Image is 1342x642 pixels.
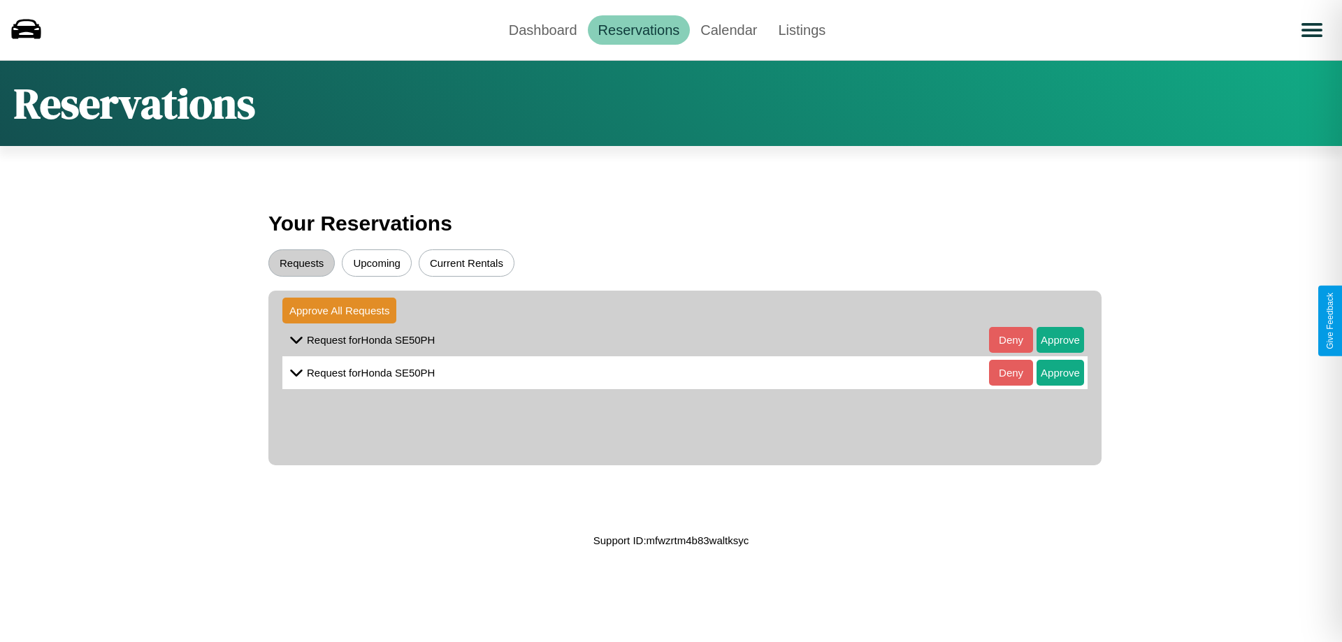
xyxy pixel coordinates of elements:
h3: Your Reservations [268,205,1074,242]
button: Approve All Requests [282,298,396,323]
button: Deny [989,360,1033,386]
a: Dashboard [498,15,588,45]
button: Current Rentals [419,249,514,277]
p: Support ID: mfwzrtm4b83waltksyc [593,531,749,550]
a: Calendar [690,15,767,45]
button: Approve [1037,327,1084,353]
button: Open menu [1292,10,1332,50]
h1: Reservations [14,75,255,132]
button: Requests [268,249,335,277]
button: Approve [1037,360,1084,386]
button: Upcoming [342,249,412,277]
a: Reservations [588,15,691,45]
p: Request for Honda SE50PH [307,363,435,382]
button: Deny [989,327,1033,353]
p: Request for Honda SE50PH [307,330,435,349]
div: Give Feedback [1325,293,1335,349]
a: Listings [767,15,836,45]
